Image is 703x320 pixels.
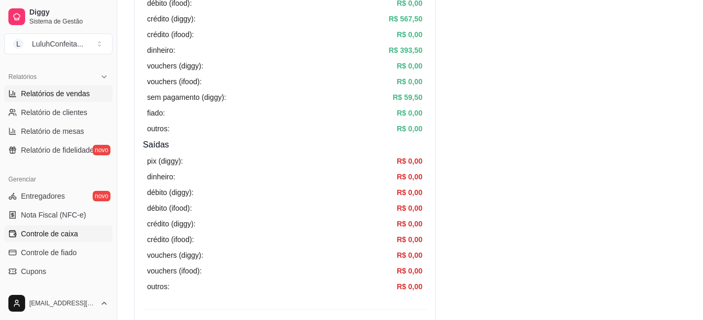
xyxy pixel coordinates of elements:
[21,210,86,220] span: Nota Fiscal (NFC-e)
[397,29,422,40] article: R$ 0,00
[397,218,422,230] article: R$ 0,00
[4,244,113,261] a: Controle de fiado
[4,171,113,188] div: Gerenciar
[397,187,422,198] article: R$ 0,00
[4,188,113,204] a: Entregadoresnovo
[147,107,165,119] article: fiado:
[397,60,422,72] article: R$ 0,00
[4,123,113,140] a: Relatório de mesas
[4,263,113,280] a: Cupons
[21,107,87,118] span: Relatório de clientes
[397,281,422,292] article: R$ 0,00
[147,218,196,230] article: crédito (diggy):
[397,76,422,87] article: R$ 0,00
[21,191,65,201] span: Entregadores
[397,155,422,167] article: R$ 0,00
[147,44,175,56] article: dinheiro:
[147,92,226,103] article: sem pagamento (diggy):
[147,123,170,134] article: outros:
[4,207,113,223] a: Nota Fiscal (NFC-e)
[397,202,422,214] article: R$ 0,00
[29,8,108,17] span: Diggy
[147,281,170,292] article: outros:
[4,142,113,158] a: Relatório de fidelidadenovo
[388,44,422,56] article: R$ 393,50
[21,285,48,295] span: Clientes
[4,104,113,121] a: Relatório de clientes
[4,33,113,54] button: Select a team
[21,88,90,99] span: Relatórios de vendas
[397,123,422,134] article: R$ 0,00
[4,282,113,299] a: Clientes
[4,225,113,242] a: Controle de caixa
[21,247,77,258] span: Controle de fiado
[21,228,78,239] span: Controle de caixa
[147,13,196,25] article: crédito (diggy):
[29,17,108,26] span: Sistema de Gestão
[397,107,422,119] article: R$ 0,00
[8,73,37,81] span: Relatórios
[4,291,113,316] button: [EMAIL_ADDRESS][DOMAIN_NAME]
[147,171,175,182] article: dinheiro:
[397,171,422,182] article: R$ 0,00
[388,13,422,25] article: R$ 567,50
[147,76,202,87] article: vouchers (ifood):
[21,126,84,136] span: Relatório de mesas
[143,139,427,151] h4: Saídas
[147,60,203,72] article: vouchers (diggy):
[393,92,422,103] article: R$ 59,50
[147,187,194,198] article: débito (diggy):
[147,265,202,277] article: vouchers (ifood):
[4,4,113,29] a: DiggySistema de Gestão
[147,155,183,167] article: pix (diggy):
[147,202,192,214] article: débito (ifood):
[397,265,422,277] article: R$ 0,00
[32,39,83,49] div: LuluhConfeita ...
[21,145,94,155] span: Relatório de fidelidade
[147,234,194,245] article: crédito (ifood):
[397,249,422,261] article: R$ 0,00
[147,29,194,40] article: crédito (ifood):
[21,266,46,277] span: Cupons
[397,234,422,245] article: R$ 0,00
[4,85,113,102] a: Relatórios de vendas
[147,249,203,261] article: vouchers (diggy):
[13,39,24,49] span: L
[29,299,96,307] span: [EMAIL_ADDRESS][DOMAIN_NAME]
